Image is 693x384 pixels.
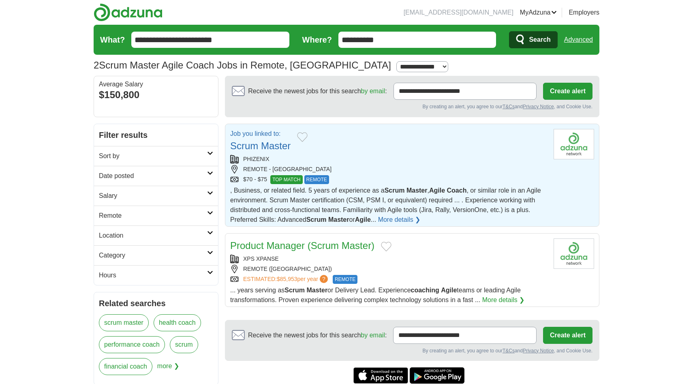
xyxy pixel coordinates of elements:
div: $70 - $75 [230,175,547,184]
strong: Master [406,187,428,194]
a: Sort by [94,146,218,166]
h2: Filter results [94,124,218,146]
strong: coaching [411,287,439,294]
a: scrum master [99,314,149,331]
label: Where? [302,34,332,46]
img: Company logo [554,238,594,269]
strong: Scrum [385,187,405,194]
h2: Salary [99,191,207,201]
label: What? [100,34,125,46]
span: REMOTE [333,275,357,284]
div: By creating an alert, you agree to our and , and Cookie Use. [232,103,592,110]
div: REMOTE - [GEOGRAPHIC_DATA] [230,165,547,174]
strong: Coach [447,187,467,194]
strong: Agile [441,287,457,294]
a: Advanced [564,32,593,48]
span: ... years serving as or Delivery Lead. Experience teams or leading Agile transformations. Proven ... [230,287,521,303]
strong: Master [307,287,328,294]
a: by email [361,332,385,339]
a: More details ❯ [378,215,421,225]
a: financial coach [99,358,152,375]
h1: Scrum Master Agile Coach Jobs in Remote, [GEOGRAPHIC_DATA] [94,60,391,71]
button: Create alert [543,327,592,344]
span: $85,953 [277,276,297,282]
span: , Business, or related field. 5 years of experience as a , , or similar role in an Agile environm... [230,187,541,223]
a: Remote [94,206,218,225]
div: Average Salary [99,81,213,88]
strong: Agile [429,187,445,194]
h2: Category [99,251,207,260]
span: Search [529,32,550,48]
a: Get the Android app [410,367,464,384]
a: Product Manager (Scrum Master) [230,240,374,251]
a: health coach [154,314,201,331]
a: Category [94,245,218,265]
a: performance coach [99,336,165,353]
h2: Location [99,231,207,240]
a: Employers [569,8,599,17]
div: REMOTE ([GEOGRAPHIC_DATA]) [230,265,547,273]
img: Company logo [554,129,594,159]
h2: Related searches [99,297,213,309]
a: Get the iPhone app [353,367,408,384]
div: $150,800 [99,88,213,102]
a: T&Cs [503,348,515,354]
img: Adzuna logo [94,3,163,21]
button: Add to favorite jobs [381,242,391,251]
span: ? [320,275,328,283]
a: Privacy Notice [523,104,554,109]
strong: Scrum [306,216,327,223]
strong: Agile [355,216,371,223]
a: scrum [170,336,198,353]
h2: Sort by [99,151,207,161]
a: Privacy Notice [523,348,554,354]
a: T&Cs [503,104,515,109]
p: Job you linked to: [230,129,291,139]
div: XPS XPANSE [230,255,547,263]
span: 2 [94,58,99,73]
h2: Remote [99,211,207,221]
button: Create alert [543,83,592,100]
span: REMOTE [304,175,329,184]
strong: Scrum [284,287,305,294]
a: Salary [94,186,218,206]
div: By creating an alert, you agree to our and , and Cookie Use. [232,347,592,354]
span: more ❯ [157,358,179,380]
button: Search [509,31,557,48]
span: Receive the newest jobs for this search : [248,86,387,96]
a: MyAdzuna [520,8,557,17]
a: Hours [94,265,218,285]
div: PHIZENIX [230,155,547,163]
a: Date posted [94,166,218,186]
strong: Master [328,216,349,223]
a: More details ❯ [482,295,525,305]
a: ESTIMATED:$85,953per year? [243,275,329,284]
button: Add to favorite jobs [297,132,308,142]
h2: Hours [99,270,207,280]
li: [EMAIL_ADDRESS][DOMAIN_NAME] [404,8,513,17]
a: by email [361,88,385,94]
h2: Date posted [99,171,207,181]
a: Location [94,225,218,245]
span: Receive the newest jobs for this search : [248,330,387,340]
span: TOP MATCH [270,175,302,184]
a: Scrum Master [230,140,291,151]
